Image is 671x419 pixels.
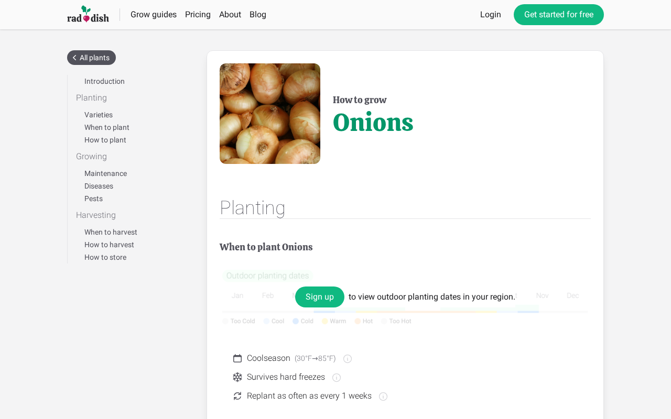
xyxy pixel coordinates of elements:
div: Planting [76,92,186,104]
span: Cool season [247,353,336,363]
span: Survives hard freezes [243,371,342,383]
h2: When to plant Onions [220,240,591,255]
div: Planting [220,197,286,218]
a: How to plant [84,136,126,144]
a: How to harvest [84,240,134,249]
h1: How to grow [333,93,414,135]
div: Harvesting [76,209,186,222]
a: When to plant [84,123,129,131]
span: Replant as often as every 1 weeks [243,390,388,402]
a: Pests [84,194,103,203]
span: to view outdoor planting dates in your region. [349,291,515,303]
a: When to harvest [84,228,137,236]
a: Introduction [84,77,125,85]
img: Image of Onions [220,63,320,164]
a: Sign up [295,286,344,307]
a: Login [480,8,501,21]
a: Maintenance [84,169,127,178]
a: How to store [84,253,126,261]
a: Grow guides [131,9,177,19]
a: Diseases [84,182,113,190]
div: Growing [76,150,186,163]
div: Onions [333,109,414,135]
a: About [219,9,241,19]
a: Pricing [185,9,211,19]
a: Varieties [84,111,113,119]
a: All plants [67,50,116,65]
span: ( 30 °F → 85 °F ) [295,354,336,362]
img: Raddish company logo [67,5,109,24]
a: Blog [250,9,266,19]
a: Get started for free [514,4,604,25]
